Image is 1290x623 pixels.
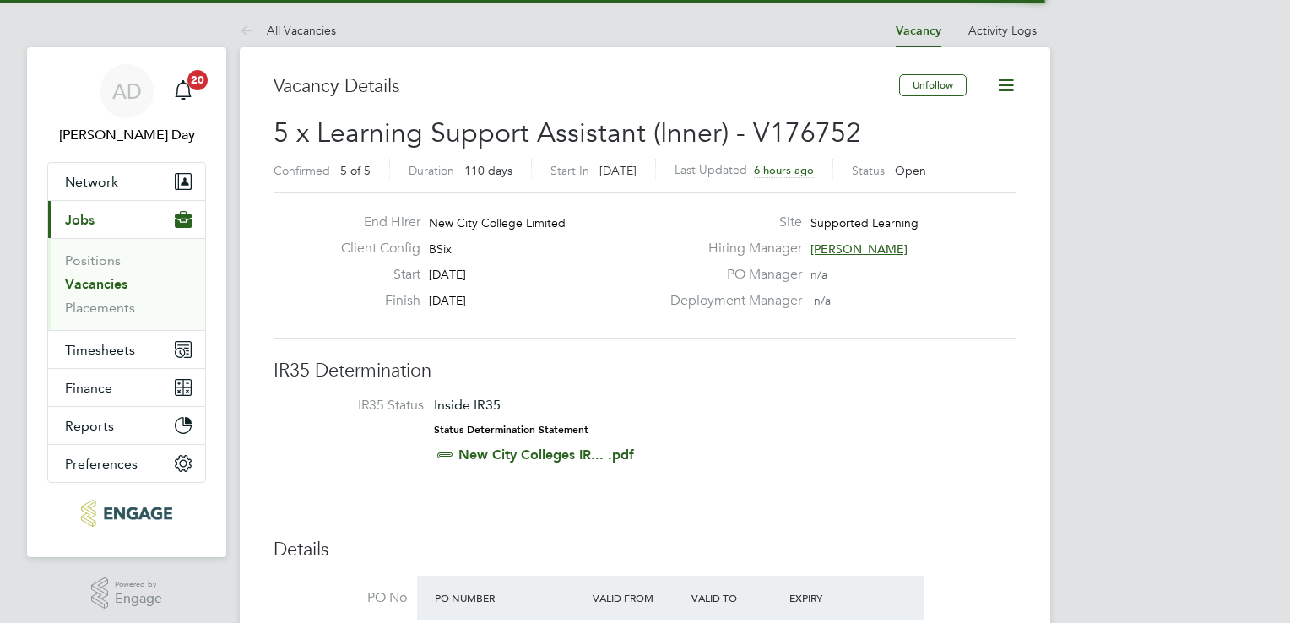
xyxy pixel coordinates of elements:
span: Timesheets [65,342,135,358]
span: Inside IR35 [434,397,501,413]
strong: Status Determination Statement [434,424,588,436]
h3: Vacancy Details [274,74,899,99]
span: AD [112,80,142,102]
label: PO Manager [660,266,802,284]
span: Open [895,163,926,178]
button: Preferences [48,445,205,482]
span: Powered by [115,577,162,592]
nav: Main navigation [27,47,226,557]
label: Site [660,214,802,231]
span: [PERSON_NAME] [810,241,908,257]
span: [DATE] [429,267,466,282]
label: Start [328,266,420,284]
label: IR35 Status [290,397,424,414]
button: Jobs [48,201,205,238]
a: Go to home page [47,500,206,527]
label: Status [852,163,885,178]
label: PO No [274,589,407,607]
span: Preferences [65,456,138,472]
span: 20 [187,70,208,90]
div: Valid From [588,582,687,613]
span: Finance [65,380,112,396]
button: Unfollow [899,74,967,96]
span: 5 x Learning Support Assistant (Inner) - V176752 [274,116,861,149]
a: All Vacancies [240,23,336,38]
span: Reports [65,418,114,434]
h3: Details [274,538,1016,562]
span: [DATE] [599,163,637,178]
label: Last Updated [675,162,747,177]
label: Duration [409,163,454,178]
label: Finish [328,292,420,310]
a: AD[PERSON_NAME] Day [47,64,206,145]
button: Finance [48,369,205,406]
span: New City College Limited [429,215,566,230]
div: Valid To [687,582,786,613]
button: Reports [48,407,205,444]
div: PO Number [431,582,588,613]
label: Start In [550,163,589,178]
span: [DATE] [429,293,466,308]
span: n/a [814,293,831,308]
span: BSix [429,241,452,257]
img: morganhunt-logo-retina.png [81,500,171,527]
a: Positions [65,252,121,268]
label: End Hirer [328,214,420,231]
span: n/a [810,267,827,282]
button: Network [48,163,205,200]
button: Timesheets [48,331,205,368]
a: New City Colleges IR... .pdf [458,447,634,463]
span: Supported Learning [810,215,919,230]
span: 5 of 5 [340,163,371,178]
a: Vacancy [896,24,941,38]
label: Client Config [328,240,420,257]
span: 110 days [464,163,512,178]
span: Network [65,174,118,190]
label: Hiring Manager [660,240,802,257]
a: Vacancies [65,276,127,292]
a: 20 [166,64,200,118]
label: Deployment Manager [660,292,802,310]
h3: IR35 Determination [274,359,1016,383]
div: Jobs [48,238,205,330]
a: Powered byEngage [91,577,163,609]
div: Expiry [785,582,884,613]
span: Engage [115,592,162,606]
span: Amie Day [47,125,206,145]
label: Confirmed [274,163,330,178]
span: Jobs [65,212,95,228]
span: 6 hours ago [754,163,814,177]
a: Placements [65,300,135,316]
a: Activity Logs [968,23,1037,38]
